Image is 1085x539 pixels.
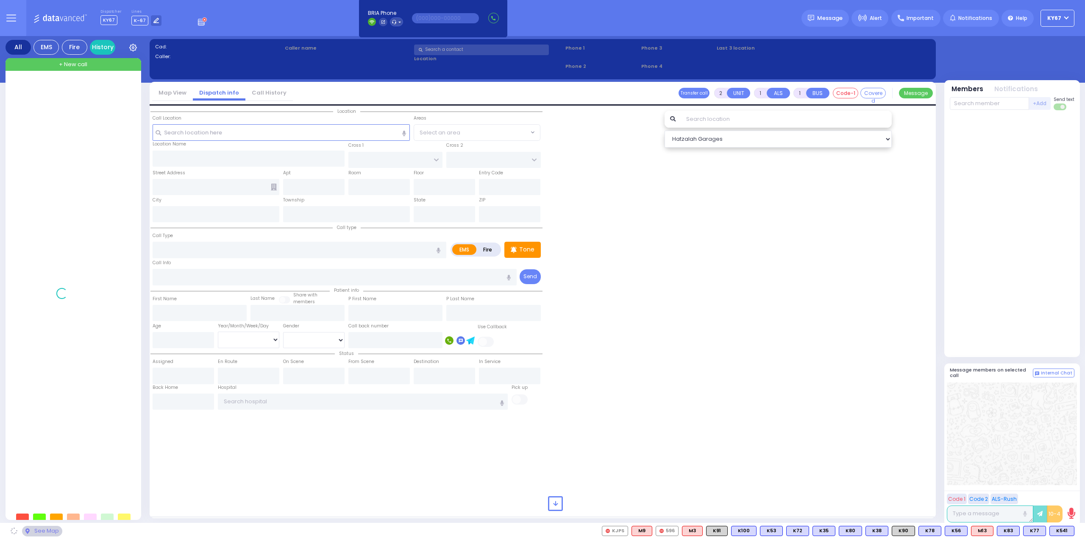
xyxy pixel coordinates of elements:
span: members [293,299,315,305]
label: In Service [479,358,501,365]
h5: Message members on selected call [950,367,1033,378]
div: M9 [632,526,652,536]
label: Floor [414,170,424,176]
button: ALS [767,88,790,98]
button: Internal Chat [1033,369,1074,378]
span: KY67 [100,15,117,25]
label: Hospital [218,384,236,391]
label: Pick up [512,384,528,391]
label: P First Name [348,296,376,302]
div: K53 [760,526,783,536]
div: M13 [971,526,993,536]
button: ALS-Rush [990,494,1018,504]
span: + New call [59,60,87,69]
div: BLS [731,526,757,536]
label: Location [414,55,562,62]
span: Message [817,14,843,22]
div: BLS [812,526,835,536]
label: Last 3 location [717,45,823,52]
button: Message [899,88,933,98]
div: K78 [918,526,941,536]
label: Use Callback [478,324,507,330]
img: Logo [33,13,90,23]
div: Year/Month/Week/Day [218,323,279,330]
div: K541 [1049,526,1074,536]
label: State [414,197,426,204]
a: Call History [245,89,293,97]
a: Map View [152,89,193,97]
span: Phone 4 [641,63,714,70]
label: Cad: [155,43,282,50]
label: Turn off text [1054,103,1067,111]
div: EMS [33,40,59,55]
div: Fire [62,40,87,55]
label: Call Info [153,260,171,266]
label: From Scene [348,358,374,365]
button: Code-1 [833,88,858,98]
label: Back Home [153,384,178,391]
label: Caller name [285,45,412,52]
span: Patient info [330,287,363,293]
input: Search a contact [414,45,549,55]
label: Township [283,197,304,204]
label: Location Name [153,141,186,148]
a: History [90,40,115,55]
div: KJPS [602,526,628,536]
label: P Last Name [446,296,474,302]
p: Tone [519,245,534,254]
div: BLS [839,526,862,536]
div: K35 [812,526,835,536]
label: Street Address [153,170,185,176]
small: Share with [293,292,317,298]
button: UNIT [727,88,750,98]
label: First Name [153,296,177,302]
a: Dispatch info [193,89,245,97]
div: All [6,40,31,55]
label: Dispatcher [100,9,122,14]
label: Apt [283,170,291,176]
button: Transfer call [679,88,709,98]
label: En Route [218,358,237,365]
div: K80 [839,526,862,536]
span: Select an area [420,128,460,137]
input: Search location here [153,124,410,140]
span: Location [333,108,360,115]
label: EMS [452,244,477,255]
span: BRIA Phone [368,9,403,17]
input: Search hospital [218,394,508,410]
label: Last Name [250,295,275,302]
button: BUS [806,88,829,98]
label: Cross 1 [348,142,364,149]
span: Send text [1054,96,1074,103]
span: Phone 2 [565,63,638,70]
span: Alert [870,14,882,22]
div: BLS [997,526,1020,536]
button: Notifications [994,84,1038,94]
label: Entry Code [479,170,503,176]
div: BLS [918,526,941,536]
div: BLS [1023,526,1046,536]
label: Call back number [348,323,389,330]
span: Other building occupants [271,184,277,190]
input: Search location [681,111,892,128]
div: K77 [1023,526,1046,536]
div: K56 [945,526,968,536]
div: ALS [971,526,993,536]
label: Room [348,170,361,176]
div: ALS [682,526,703,536]
div: K83 [997,526,1020,536]
div: BLS [865,526,888,536]
label: Fire [476,244,500,255]
button: Code 2 [968,494,989,504]
img: red-radio-icon.svg [659,529,664,533]
span: Phone 1 [565,45,638,52]
label: Destination [414,358,439,365]
div: BLS [760,526,783,536]
button: Members [951,84,983,94]
div: BLS [1049,526,1074,536]
div: M3 [682,526,703,536]
label: Areas [414,115,426,122]
span: KY67 [1047,14,1061,22]
span: Status [335,350,358,357]
input: (000)000-00000 [412,13,479,23]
